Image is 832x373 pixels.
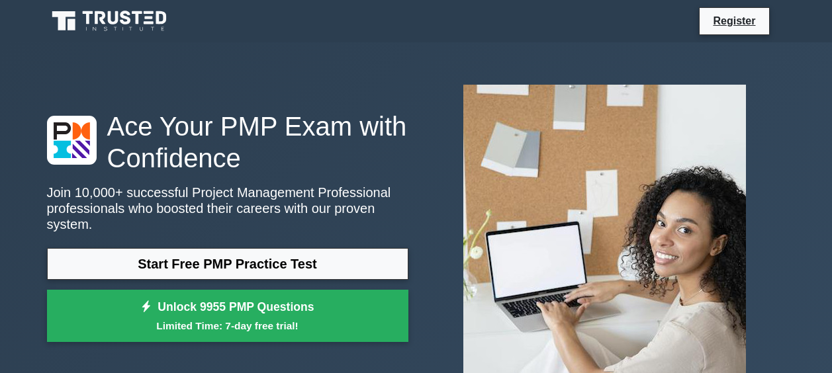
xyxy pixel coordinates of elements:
[47,110,408,174] h1: Ace Your PMP Exam with Confidence
[47,185,408,232] p: Join 10,000+ successful Project Management Professional professionals who boosted their careers w...
[705,13,763,29] a: Register
[47,290,408,343] a: Unlock 9955 PMP QuestionsLimited Time: 7-day free trial!
[64,318,392,333] small: Limited Time: 7-day free trial!
[47,248,408,280] a: Start Free PMP Practice Test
